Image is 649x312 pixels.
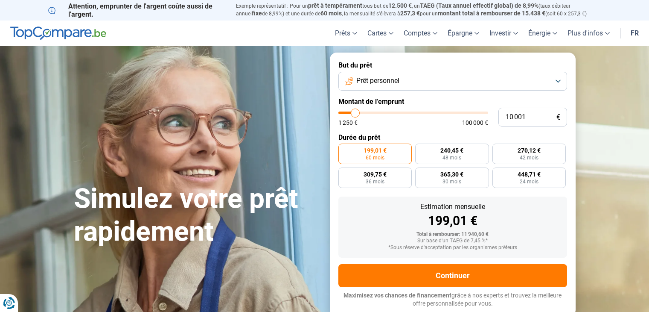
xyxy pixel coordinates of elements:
[330,21,362,46] a: Prêts
[400,10,420,17] span: 257,3 €
[364,147,387,153] span: 199,01 €
[362,21,399,46] a: Cartes
[338,133,567,141] label: Durée du prêt
[345,232,560,238] div: Total à rembourser: 11 940,60 €
[338,72,567,91] button: Prêt personnel
[523,21,562,46] a: Énergie
[462,120,488,126] span: 100 000 €
[338,61,567,69] label: But du prêt
[388,2,412,9] span: 12.500 €
[518,147,541,153] span: 270,12 €
[345,238,560,244] div: Sur base d'un TAEG de 7,45 %*
[343,292,451,299] span: Maximisez vos chances de financement
[399,21,442,46] a: Comptes
[252,10,262,17] span: fixe
[338,97,567,106] label: Montant de l'emprunt
[520,155,538,160] span: 42 mois
[345,245,560,251] div: *Sous réserve d'acceptation par les organismes prêteurs
[364,171,387,177] span: 309,75 €
[338,291,567,308] p: grâce à nos experts et trouvez la meilleure offre personnalisée pour vous.
[74,182,320,248] h1: Simulez votre prêt rapidement
[626,21,644,46] a: fr
[320,10,342,17] span: 60 mois
[345,215,560,227] div: 199,01 €
[442,179,461,184] span: 30 mois
[518,171,541,177] span: 448,71 €
[520,179,538,184] span: 24 mois
[338,264,567,287] button: Continuer
[438,10,545,17] span: montant total à rembourser de 15.438 €
[308,2,362,9] span: prêt à tempérament
[440,147,463,153] span: 240,45 €
[356,76,399,85] span: Prêt personnel
[420,2,538,9] span: TAEG (Taux annuel effectif global) de 8,99%
[440,171,463,177] span: 365,30 €
[556,114,560,121] span: €
[338,120,358,126] span: 1 250 €
[10,26,106,40] img: TopCompare
[442,155,461,160] span: 48 mois
[345,203,560,210] div: Estimation mensuelle
[366,155,384,160] span: 60 mois
[366,179,384,184] span: 36 mois
[484,21,523,46] a: Investir
[236,2,601,18] p: Exemple représentatif : Pour un tous but de , un (taux débiteur annuel de 8,99%) et une durée de ...
[48,2,226,18] p: Attention, emprunter de l'argent coûte aussi de l'argent.
[442,21,484,46] a: Épargne
[562,21,615,46] a: Plus d'infos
